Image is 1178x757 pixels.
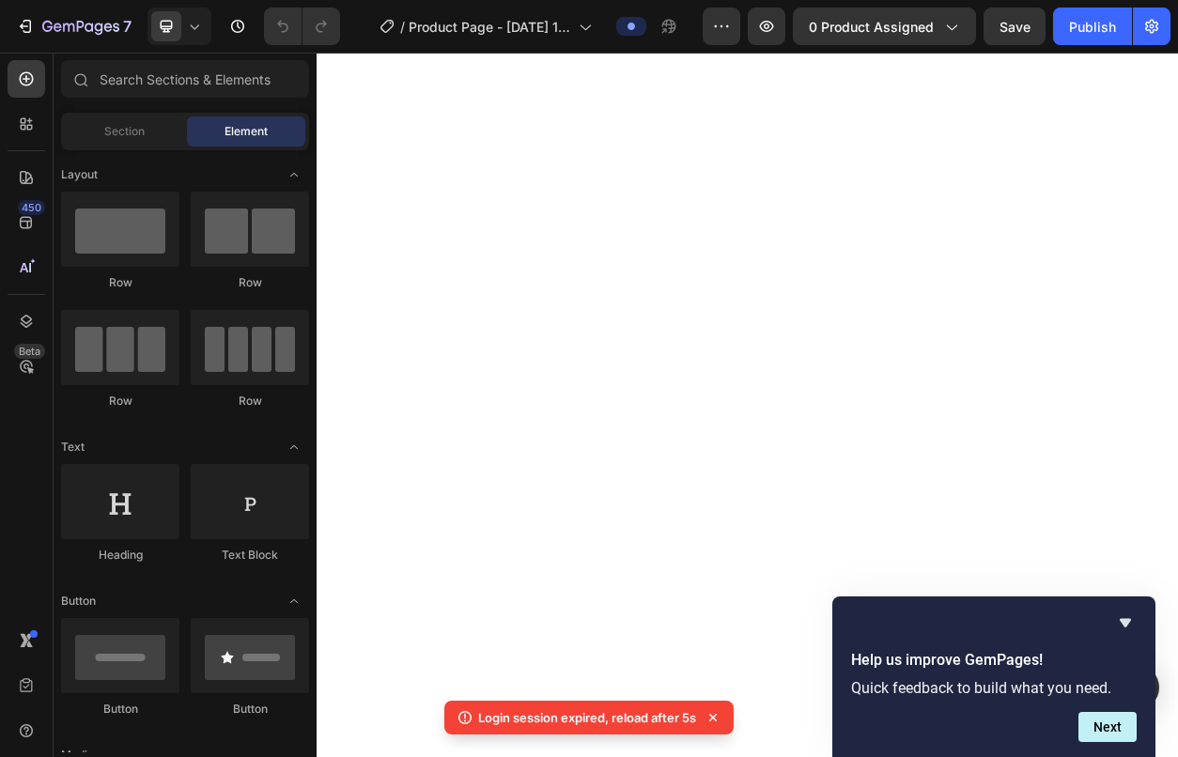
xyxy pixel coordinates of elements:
div: Text Block [191,547,309,564]
p: 7 [123,15,132,38]
span: Toggle open [279,586,309,616]
span: Toggle open [279,432,309,462]
p: Login session expired, reload after 5s [478,708,696,727]
span: Element [225,123,268,140]
div: Beta [14,344,45,359]
span: Layout [61,166,98,183]
button: Next question [1078,712,1137,742]
span: 0 product assigned [809,17,934,37]
span: Toggle open [279,160,309,190]
div: Row [61,274,179,291]
div: Publish [1069,17,1116,37]
button: Publish [1053,8,1132,45]
div: Heading [61,547,179,564]
button: Hide survey [1114,611,1137,634]
span: Text [61,439,85,456]
span: Save [1000,19,1031,35]
span: Button [61,593,96,610]
div: Row [191,274,309,291]
input: Search Sections & Elements [61,60,309,98]
button: 7 [8,8,140,45]
span: Section [104,123,145,140]
div: Row [191,393,309,409]
div: Button [61,701,179,718]
span: Product Page - [DATE] 19:54:40 [409,17,571,37]
button: 0 product assigned [793,8,976,45]
p: Quick feedback to build what you need. [851,679,1137,697]
div: Help us improve GemPages! [851,611,1137,742]
iframe: Design area [317,53,1178,757]
div: 450 [18,200,45,215]
h2: Help us improve GemPages! [851,649,1137,672]
div: Row [61,393,179,409]
span: / [400,17,405,37]
button: Save [984,8,1046,45]
div: Undo/Redo [264,8,340,45]
div: Button [191,701,309,718]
